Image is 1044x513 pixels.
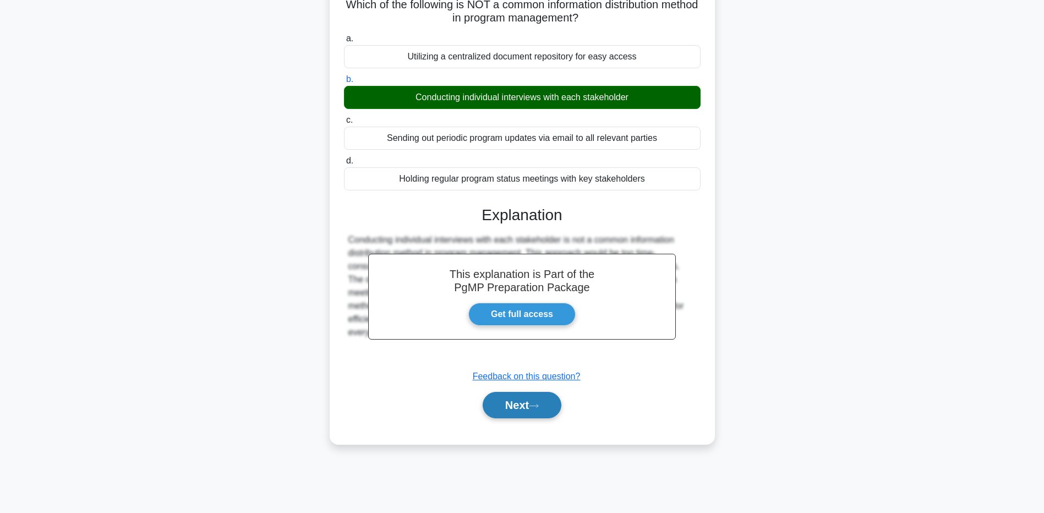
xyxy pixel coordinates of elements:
span: d. [346,156,353,165]
div: Holding regular program status meetings with key stakeholders [344,167,701,190]
span: b. [346,74,353,84]
div: Conducting individual interviews with each stakeholder [344,86,701,109]
div: Sending out periodic program updates via email to all relevant parties [344,127,701,150]
button: Next [483,392,561,418]
h3: Explanation [351,206,694,225]
span: a. [346,34,353,43]
div: Conducting individual interviews with each stakeholder is not a common information distribution m... [348,233,696,339]
a: Get full access [468,303,576,326]
span: c. [346,115,353,124]
div: Utilizing a centralized document repository for easy access [344,45,701,68]
a: Feedback on this question? [473,372,581,381]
